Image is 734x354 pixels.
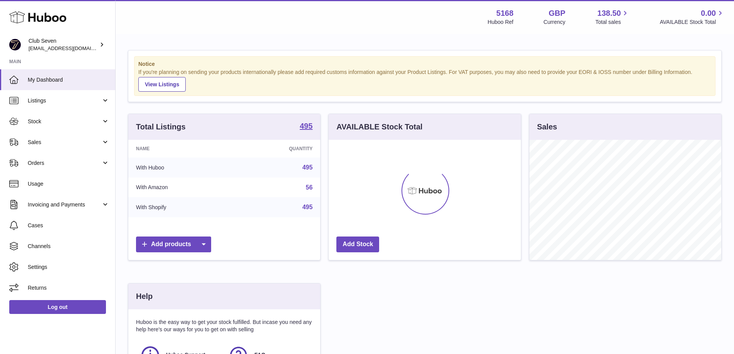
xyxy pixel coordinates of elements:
[28,159,101,167] span: Orders
[549,8,565,18] strong: GBP
[28,263,109,271] span: Settings
[136,319,312,333] p: Huboo is the easy way to get your stock fulfilled. But incase you need any help here's our ways f...
[660,8,725,26] a: 0.00 AVAILABLE Stock Total
[29,37,98,52] div: Club Seven
[138,69,711,92] div: If you're planning on sending your products internationally please add required customs informati...
[136,122,186,132] h3: Total Listings
[128,197,233,217] td: With Shopify
[660,18,725,26] span: AVAILABLE Stock Total
[128,178,233,198] td: With Amazon
[28,284,109,292] span: Returns
[701,8,716,18] span: 0.00
[128,158,233,178] td: With Huboo
[537,122,557,132] h3: Sales
[488,18,514,26] div: Huboo Ref
[28,97,101,104] span: Listings
[595,8,630,26] a: 138.50 Total sales
[28,201,101,208] span: Invoicing and Payments
[597,8,621,18] span: 138.50
[9,39,21,50] img: info@wearclubseven.com
[233,140,321,158] th: Quantity
[336,122,422,132] h3: AVAILABLE Stock Total
[28,243,109,250] span: Channels
[306,184,313,191] a: 56
[300,122,312,131] a: 495
[302,164,313,171] a: 495
[136,291,153,302] h3: Help
[595,18,630,26] span: Total sales
[128,140,233,158] th: Name
[136,237,211,252] a: Add products
[544,18,566,26] div: Currency
[138,77,186,92] a: View Listings
[29,45,113,51] span: [EMAIL_ADDRESS][DOMAIN_NAME]
[28,76,109,84] span: My Dashboard
[336,237,379,252] a: Add Stock
[28,139,101,146] span: Sales
[302,204,313,210] a: 495
[138,60,711,68] strong: Notice
[9,300,106,314] a: Log out
[496,8,514,18] strong: 5168
[300,122,312,130] strong: 495
[28,118,101,125] span: Stock
[28,222,109,229] span: Cases
[28,180,109,188] span: Usage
